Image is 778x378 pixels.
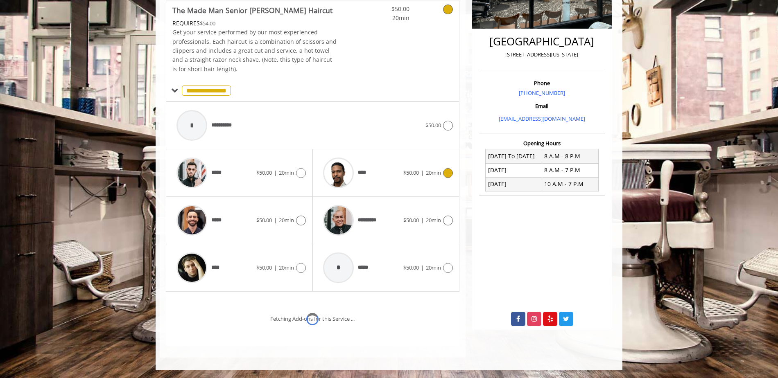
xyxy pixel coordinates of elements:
b: The Made Man Senior [PERSON_NAME] Haircut [172,4,332,16]
span: $50.00 [256,169,272,176]
span: | [274,216,277,224]
a: [EMAIL_ADDRESS][DOMAIN_NAME] [499,115,585,122]
td: 8 A.M - 7 P.M [542,163,598,177]
span: | [421,169,424,176]
td: 10 A.M - 7 P.M [542,177,598,191]
span: 20min [426,264,441,271]
td: [DATE] To [DATE] [486,149,542,163]
div: Fetching Add-ons for this Service ... [270,315,355,323]
span: | [421,216,424,224]
a: [PHONE_NUMBER] [519,89,565,97]
span: 20min [279,169,294,176]
div: $54.00 [172,19,337,28]
h3: Phone [481,80,603,86]
h3: Email [481,103,603,109]
td: [DATE] [486,163,542,177]
span: 20min [361,13,409,22]
span: $50.00 [403,216,419,224]
span: $50.00 [425,122,441,129]
p: Get your service performed by our most experienced professionals. Each haircut is a combination o... [172,28,337,74]
span: | [274,264,277,271]
span: 20min [279,216,294,224]
td: 8 A.M - 8 P.M [542,149,598,163]
span: $50.00 [403,169,419,176]
span: | [274,169,277,176]
td: [DATE] [486,177,542,191]
h3: Opening Hours [479,140,605,146]
h2: [GEOGRAPHIC_DATA] [481,36,603,47]
span: This service needs some Advance to be paid before we block your appointment [172,19,200,27]
span: 20min [426,169,441,176]
span: | [421,264,424,271]
span: 20min [426,216,441,224]
span: 20min [279,264,294,271]
span: $50.00 [256,216,272,224]
span: $50.00 [403,264,419,271]
span: $50.00 [361,4,409,13]
span: $50.00 [256,264,272,271]
p: [STREET_ADDRESS][US_STATE] [481,50,603,59]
